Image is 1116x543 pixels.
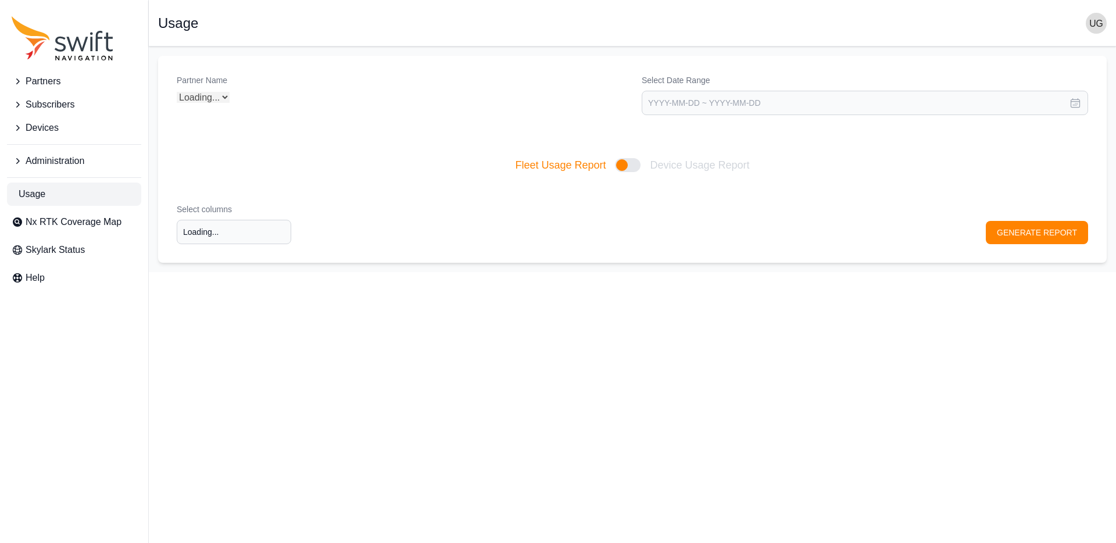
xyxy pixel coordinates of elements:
span: Devices [26,121,59,135]
button: Subscribers [7,93,141,116]
input: YYYY-MM-DD ~ YYYY-MM-DD [642,91,1088,115]
span: Usage [19,187,45,201]
a: Nx RTK Coverage Map [7,210,141,234]
label: Select Date Range [642,74,1088,86]
span: Skylark Status [26,243,85,257]
button: Administration [7,149,141,173]
span: Subscribers [26,98,74,112]
span: Fleet Usage Report [515,157,606,173]
label: Select columns [177,203,291,215]
span: Partners [26,74,60,88]
button: Partners [7,70,141,93]
label: Partner Name [177,74,623,86]
a: Skylark Status [7,238,141,262]
span: Device Usage Report [650,157,749,173]
a: Usage [7,183,141,206]
img: user photo [1086,13,1107,34]
input: option [177,220,291,244]
span: Nx RTK Coverage Map [26,215,121,229]
span: Administration [26,154,84,168]
button: Devices [7,116,141,140]
button: GENERATE REPORT [986,221,1088,244]
span: Help [26,271,45,285]
h1: Usage [158,16,198,30]
a: Help [7,266,141,290]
